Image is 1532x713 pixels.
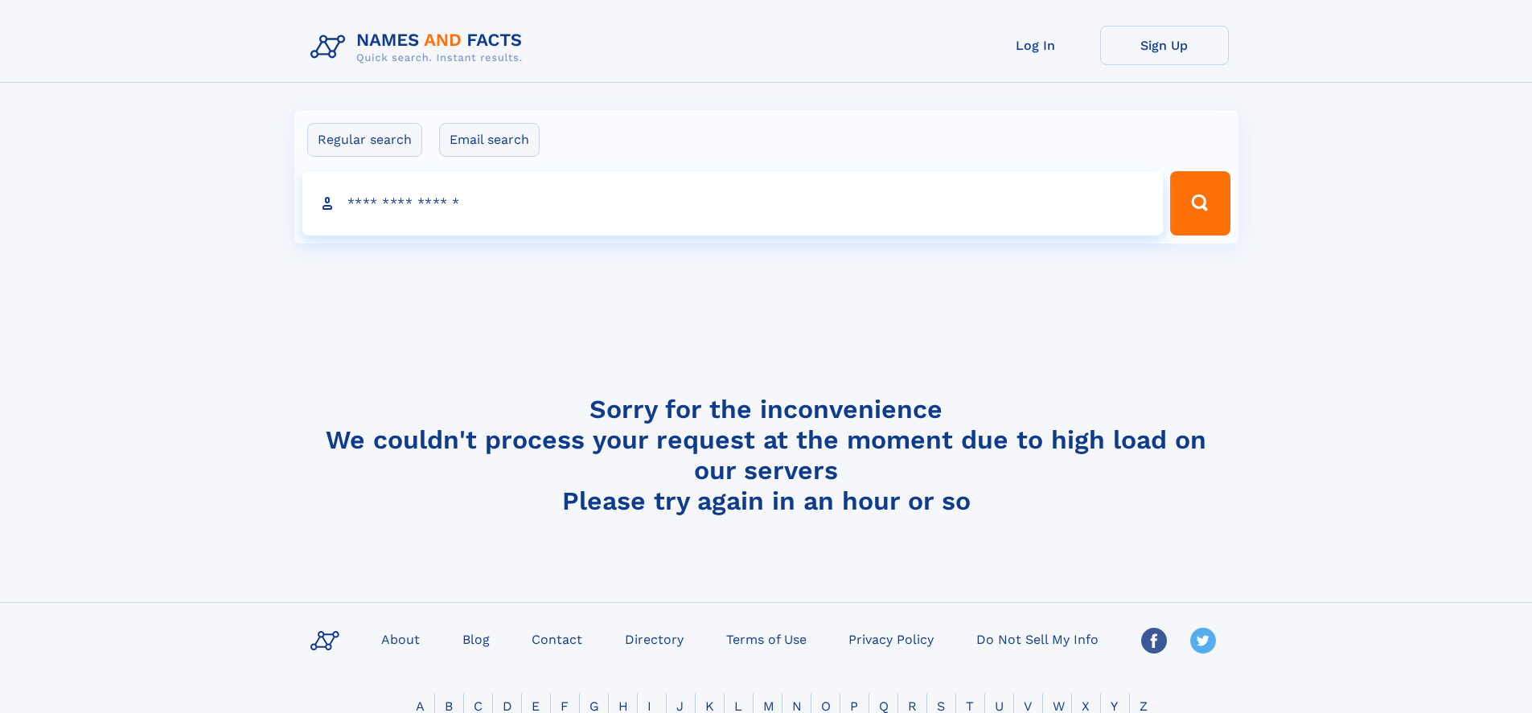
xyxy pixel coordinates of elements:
input: search input [302,171,1164,236]
a: Privacy Policy [842,627,940,650]
button: Search Button [1170,171,1230,236]
img: Facebook [1141,628,1167,654]
a: Log In [971,26,1100,65]
a: Directory [618,627,690,650]
a: Contact [525,627,589,650]
a: About [375,627,426,650]
a: Sign Up [1100,26,1229,65]
img: Logo Names and Facts [304,26,536,69]
a: Do Not Sell My Info [970,627,1105,650]
img: Twitter [1190,628,1216,654]
label: Email search [439,123,540,157]
h4: Sorry for the inconvenience We couldn't process your request at the moment due to high load on ou... [304,394,1229,516]
label: Regular search [307,123,422,157]
a: Terms of Use [720,627,813,650]
a: Blog [456,627,496,650]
